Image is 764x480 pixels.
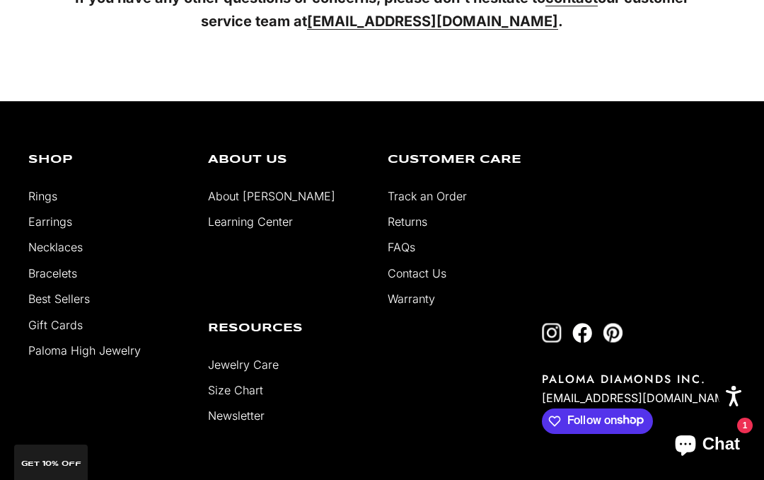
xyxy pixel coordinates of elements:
a: Track an Order [388,189,467,203]
a: Follow on Facebook [572,323,592,343]
a: Contact Us [388,266,446,280]
a: About [PERSON_NAME] [208,189,335,203]
span: GET 10% Off [21,460,81,467]
p: Resources [208,323,366,334]
a: Bracelets [28,266,77,280]
a: FAQs [388,240,415,254]
p: Shop [28,154,187,166]
a: Newsletter [208,408,265,423]
a: Rings [28,189,57,203]
div: GET 10% Off [14,445,88,480]
a: Follow on Pinterest [603,323,623,343]
a: Follow on Instagram [542,323,562,343]
a: [EMAIL_ADDRESS][DOMAIN_NAME] [307,13,558,30]
a: Size Chart [208,383,263,397]
a: Necklaces [28,240,83,254]
a: Gift Cards [28,318,83,332]
p: About Us [208,154,366,166]
inbox-online-store-chat: Shopify online store chat [662,423,753,469]
p: [EMAIL_ADDRESS][DOMAIN_NAME] [542,387,736,408]
a: Best Sellers [28,292,90,306]
p: PALOMA DIAMONDS INC. [542,371,736,387]
a: Learning Center [208,215,293,229]
a: Paloma High Jewelry [28,343,141,358]
a: Earrings [28,215,72,229]
a: Jewelry Care [208,358,279,372]
a: Returns [388,215,427,229]
strong: . [558,13,563,30]
a: Warranty [388,292,435,306]
p: Customer Care [388,154,546,166]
